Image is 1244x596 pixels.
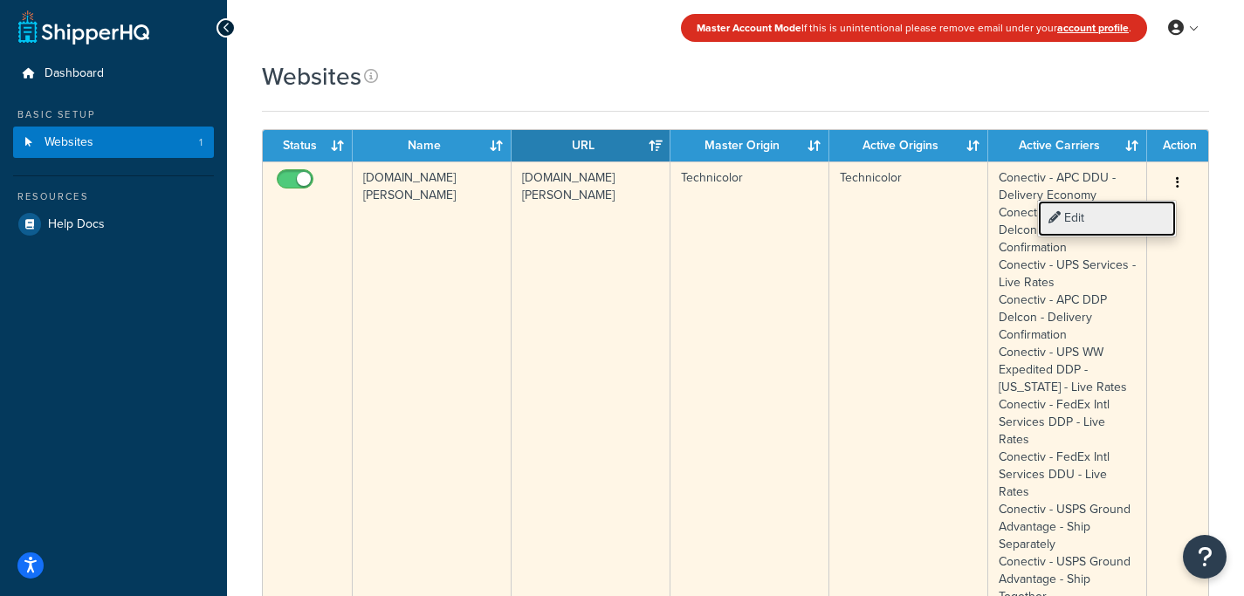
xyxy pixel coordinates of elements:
[1147,130,1208,161] th: Action
[199,135,203,150] span: 1
[512,130,670,161] th: URL: activate to sort column ascending
[1057,20,1129,36] a: account profile
[18,10,149,45] a: ShipperHQ Home
[45,66,104,81] span: Dashboard
[13,189,214,204] div: Resources
[1183,535,1227,579] button: Open Resource Center
[13,58,214,90] a: Dashboard
[13,107,214,122] div: Basic Setup
[263,130,353,161] th: Status: activate to sort column ascending
[829,130,988,161] th: Active Origins: activate to sort column ascending
[670,130,829,161] th: Master Origin: activate to sort column ascending
[13,127,214,159] a: Websites 1
[988,130,1147,161] th: Active Carriers: activate to sort column ascending
[45,135,93,150] span: Websites
[48,217,105,232] span: Help Docs
[697,20,801,36] strong: Master Account Mode
[262,59,361,93] h1: Websites
[681,14,1147,42] div: If this is unintentional please remove email under your .
[13,127,214,159] li: Websites
[13,209,214,240] a: Help Docs
[353,130,512,161] th: Name: activate to sort column ascending
[1038,201,1176,236] a: Edit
